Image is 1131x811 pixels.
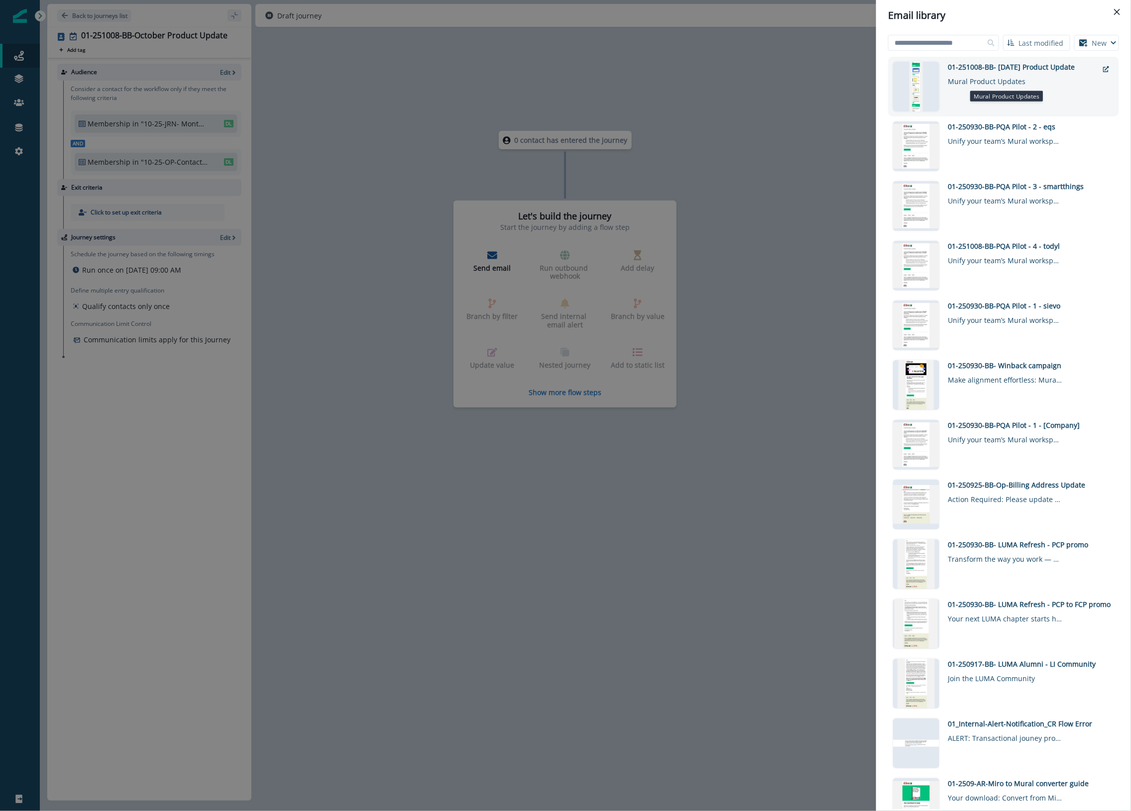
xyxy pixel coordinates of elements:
button: Last modified [1003,35,1070,51]
div: 01-250930-BB- LUMA Refresh - PCP to FCP promo [948,599,1112,609]
div: Action Required: Please update your billing address [948,490,1062,505]
div: 01-250930-BB-PQA Pilot - 1 - [Company] [948,420,1112,430]
div: 01-250930-BB-PQA Pilot - 1 - sievo [948,301,1112,311]
div: 01-250930-BB-PQA Pilot - 2 - eqs [948,121,1112,132]
div: 01-250917-BB- LUMA Alumni - LI Community [948,659,1112,669]
div: Make alignment effortless: Mural can help. [948,371,1062,385]
div: ALERT: Transactional jouney processing has failed [948,729,1062,743]
div: Unify your team’s Mural workspaces & maximize ROI [948,430,1062,445]
div: 01-250925-BB-Op-Billing Address Update [948,480,1112,490]
div: 01-2509-AR-Miro to Mural converter guide [948,778,1112,789]
div: 01-250930-BB-PQA Pilot - 3 - smartthings [948,181,1112,192]
button: New [1074,35,1119,51]
div: 01-250930-BB- LUMA Refresh - PCP promo [948,539,1112,550]
div: 01-250930-BB- Winback campaign [948,360,1112,371]
div: 01-251008-BB-PQA Pilot - 4 - todyl [948,241,1112,251]
div: Your next LUMA chapter starts here [948,609,1062,624]
div: Unify your team’s Mural workspaces & maximize ROI [948,192,1062,206]
div: Transform the way you work — Earn your first LUMA certification [948,550,1062,564]
div: Email library [888,8,1119,23]
div: Mural Product Updates [948,72,1062,87]
div: Unify your team’s Mural workspaces & maximize ROI [948,311,1062,325]
button: Close [1109,4,1125,20]
div: Your download: Convert from Miro to Mural guide [948,789,1062,803]
div: Unify your team’s Mural workspaces & maximize ROI [948,251,1062,266]
div: 01-251008-BB- [DATE] Product Update [948,62,1098,72]
div: Unify your team’s Mural workspaces & maximize ROI [948,132,1062,146]
button: external-link [1098,62,1114,77]
div: 01_Internal-Alert-Notification_CR Flow Error [948,718,1112,729]
div: Join the LUMA Community [948,669,1062,684]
